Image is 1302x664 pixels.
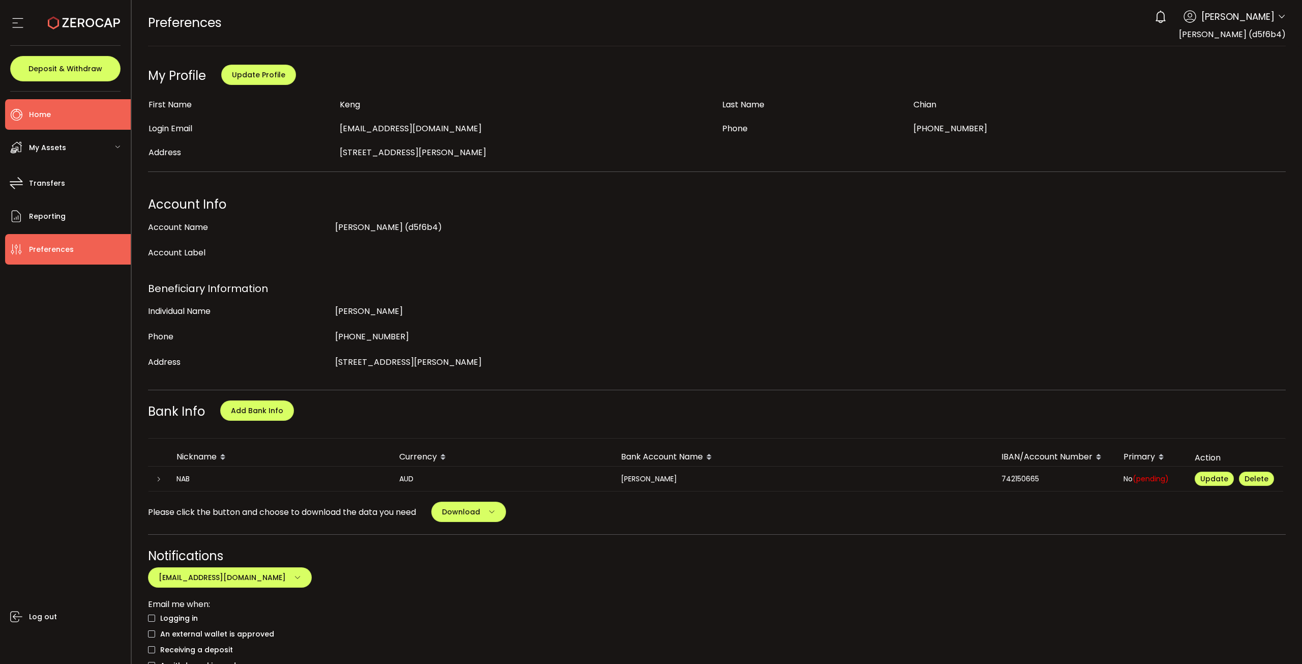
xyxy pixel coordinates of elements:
[148,547,1286,565] div: Notifications
[722,99,764,110] span: Last Name
[149,147,181,158] span: Address
[148,327,330,347] div: Phone
[148,217,330,238] div: Account Name
[148,403,205,420] span: Bank Info
[335,331,409,342] span: [PHONE_NUMBER]
[613,473,993,485] div: [PERSON_NAME]
[220,400,294,421] button: Add Bank Info
[1115,449,1187,466] div: Primary
[1187,452,1283,464] div: Action
[1200,474,1228,484] span: Update
[29,209,66,224] span: Reporting
[148,194,1286,215] div: Account Info
[1201,10,1275,23] span: [PERSON_NAME]
[340,123,482,134] span: [EMAIL_ADDRESS][DOMAIN_NAME]
[1115,473,1187,485] div: No
[168,473,391,485] div: NAB
[148,352,330,372] div: Address
[10,56,121,81] button: Deposit & Withdraw
[1179,28,1286,40] span: [PERSON_NAME] (d5f6b4)
[613,449,993,466] div: Bank Account Name
[1183,554,1302,664] iframe: Chat Widget
[155,629,274,639] span: An external wallet is approved
[148,598,1286,611] div: Email me when:
[148,278,1286,299] div: Beneficiary Information
[232,70,285,80] span: Update Profile
[722,123,748,134] span: Phone
[1239,472,1274,486] button: Delete
[168,449,391,466] div: Nickname
[155,645,233,655] span: Receiving a deposit
[913,99,936,110] span: Chian
[148,301,330,322] div: Individual Name
[335,356,482,368] span: [STREET_ADDRESS][PERSON_NAME]
[913,123,987,134] span: [PHONE_NUMBER]
[29,140,66,155] span: My Assets
[340,99,360,110] span: Keng
[159,572,286,583] span: [EMAIL_ADDRESS][DOMAIN_NAME]
[221,65,296,85] button: Update Profile
[335,221,442,233] span: [PERSON_NAME] (d5f6b4)
[442,507,480,517] span: Download
[391,473,613,485] div: AUD
[149,123,192,134] span: Login Email
[993,473,1115,485] div: 742150665
[29,107,51,122] span: Home
[148,506,416,518] span: Please click the button and choose to download the data you need
[29,242,74,257] span: Preferences
[231,406,283,416] span: Add Bank Info
[993,449,1115,466] div: IBAN/Account Number
[431,502,506,522] button: Download
[155,614,198,623] span: Logging in
[391,449,613,466] div: Currency
[148,14,222,32] span: Preferences
[29,176,65,191] span: Transfers
[1245,474,1268,484] span: Delete
[148,567,312,588] button: [EMAIL_ADDRESS][DOMAIN_NAME]
[28,65,102,72] span: Deposit & Withdraw
[1195,472,1234,486] button: Update
[149,99,192,110] span: First Name
[1133,474,1169,484] span: (pending)
[148,243,330,263] div: Account Label
[340,147,486,158] span: [STREET_ADDRESS][PERSON_NAME]
[29,610,57,624] span: Log out
[335,305,403,317] span: [PERSON_NAME]
[148,67,206,84] div: My Profile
